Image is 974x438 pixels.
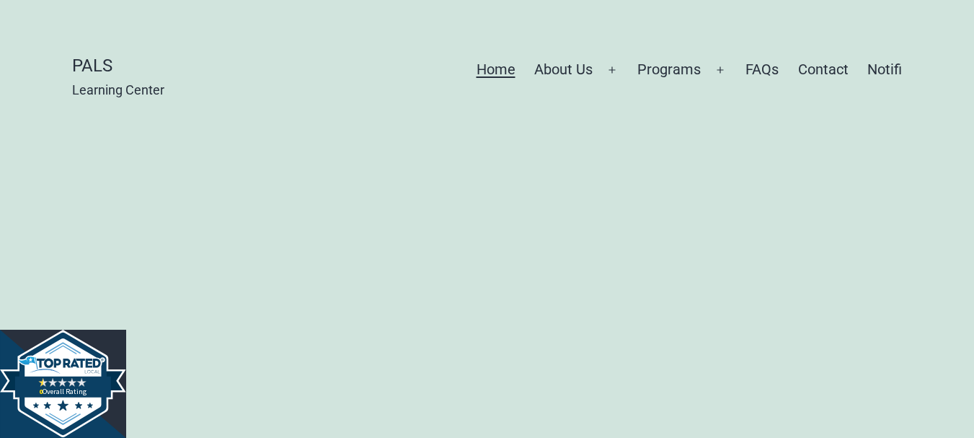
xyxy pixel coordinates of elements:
[40,387,44,396] tspan: 0
[72,81,164,99] p: Learning Center
[466,52,524,88] a: Home
[628,52,710,88] a: Programs
[40,387,87,396] text: Overall Rating
[858,52,911,88] a: Notifi
[72,55,164,77] h1: PALS
[525,52,602,88] a: About Us
[477,52,903,88] nav: Primary menu
[736,52,788,88] a: FAQs
[788,52,857,88] a: Contact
